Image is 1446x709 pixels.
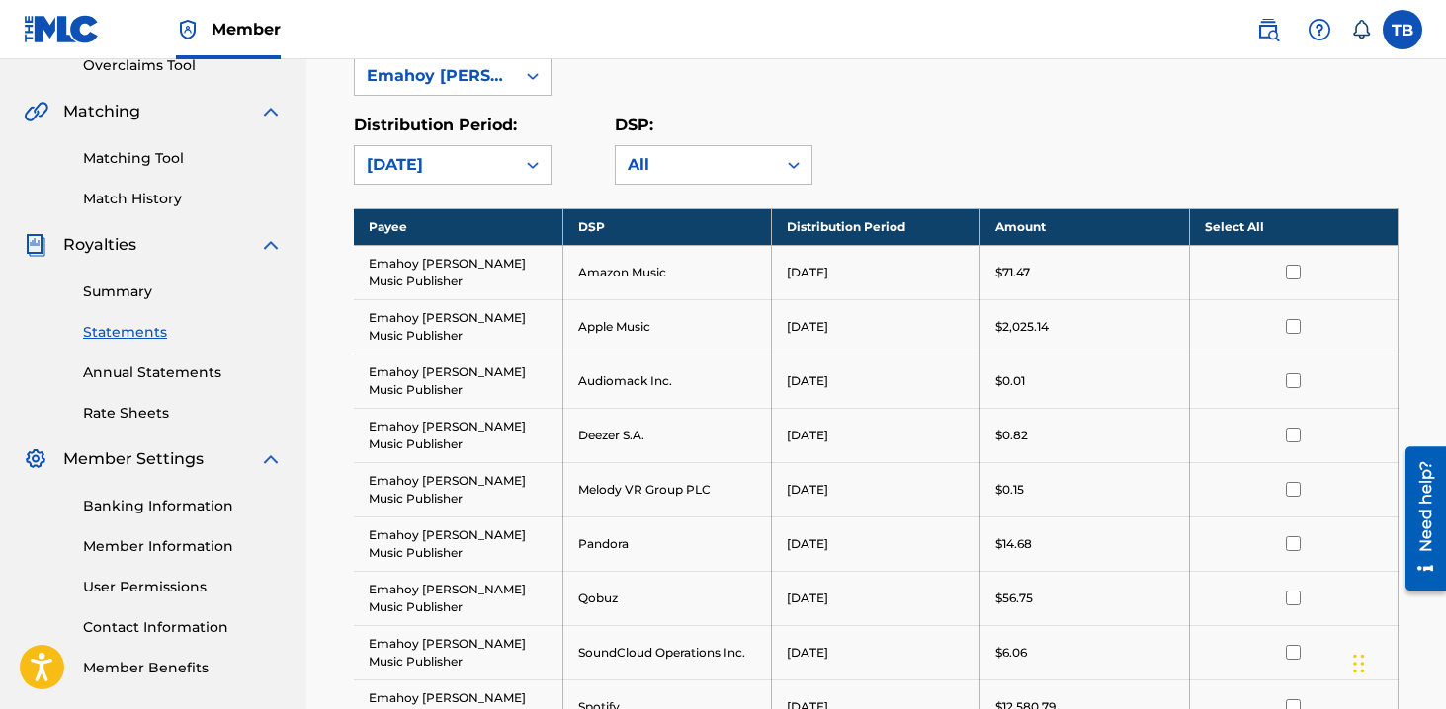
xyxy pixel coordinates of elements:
[995,264,1030,281] p: $71.47
[63,447,204,471] span: Member Settings
[83,281,283,302] a: Summary
[176,18,200,41] img: Top Rightsholder
[83,658,283,678] a: Member Benefits
[83,362,283,383] a: Annual Statements
[354,299,562,354] td: Emahoy [PERSON_NAME] Music Publisher
[772,462,980,516] td: [DATE]
[562,516,771,571] td: Pandora
[772,208,980,245] th: Distribution Period
[354,516,562,571] td: Emahoy [PERSON_NAME] Music Publisher
[995,644,1027,662] p: $6.06
[212,18,281,40] span: Member
[995,535,1032,553] p: $14.68
[83,536,283,557] a: Member Information
[772,299,980,354] td: [DATE]
[354,462,562,516] td: Emahoy [PERSON_NAME] Music Publisher
[772,354,980,408] td: [DATE]
[562,571,771,625] td: Qobuz
[1189,208,1398,245] th: Select All
[354,571,562,625] td: Emahoy [PERSON_NAME] Music Publisher
[63,233,136,257] span: Royalties
[1347,614,1446,709] iframe: Chat Widget
[354,116,517,134] label: Distribution Period:
[83,148,283,169] a: Matching Tool
[562,625,771,679] td: SoundCloud Operations Inc.
[83,322,283,343] a: Statements
[1248,10,1288,49] a: Public Search
[63,100,140,123] span: Matching
[24,15,100,43] img: MLC Logo
[354,408,562,462] td: Emahoy [PERSON_NAME] Music Publisher
[24,447,47,471] img: Member Settings
[354,625,562,679] td: Emahoy [PERSON_NAME] Music Publisher
[615,116,653,134] label: DSP:
[1256,18,1280,41] img: search
[354,208,562,245] th: Payee
[562,408,771,462] td: Deezer S.A.
[24,100,48,123] img: Matching
[995,481,1024,499] p: $0.15
[995,427,1028,444] p: $0.82
[83,496,283,516] a: Banking Information
[354,354,562,408] td: Emahoy [PERSON_NAME] Music Publisher
[562,299,771,354] td: Apple Music
[562,462,771,516] td: Melody VR Group PLC
[367,153,503,177] div: [DATE]
[562,354,771,408] td: Audiomack Inc.
[1308,18,1331,41] img: help
[259,100,283,123] img: expand
[562,208,771,245] th: DSP
[83,403,283,424] a: Rate Sheets
[980,208,1189,245] th: Amount
[628,153,764,177] div: All
[772,625,980,679] td: [DATE]
[772,516,980,571] td: [DATE]
[83,577,283,597] a: User Permissions
[995,318,1049,336] p: $2,025.14
[1383,10,1422,49] div: User Menu
[1300,10,1339,49] div: Help
[562,245,771,299] td: Amazon Music
[354,245,562,299] td: Emahoy [PERSON_NAME] Music Publisher
[83,617,283,638] a: Contact Information
[367,64,503,88] div: Emahoy [PERSON_NAME] Music Publisher
[772,408,980,462] td: [DATE]
[1391,439,1446,598] iframe: Resource Center
[259,233,283,257] img: expand
[995,372,1025,390] p: $0.01
[83,189,283,209] a: Match History
[259,447,283,471] img: expand
[772,245,980,299] td: [DATE]
[24,233,47,257] img: Royalties
[772,571,980,625] td: [DATE]
[1351,20,1371,39] div: Notifications
[83,55,283,76] a: Overclaims Tool
[995,590,1033,607] p: $56.75
[1353,634,1365,693] div: Drag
